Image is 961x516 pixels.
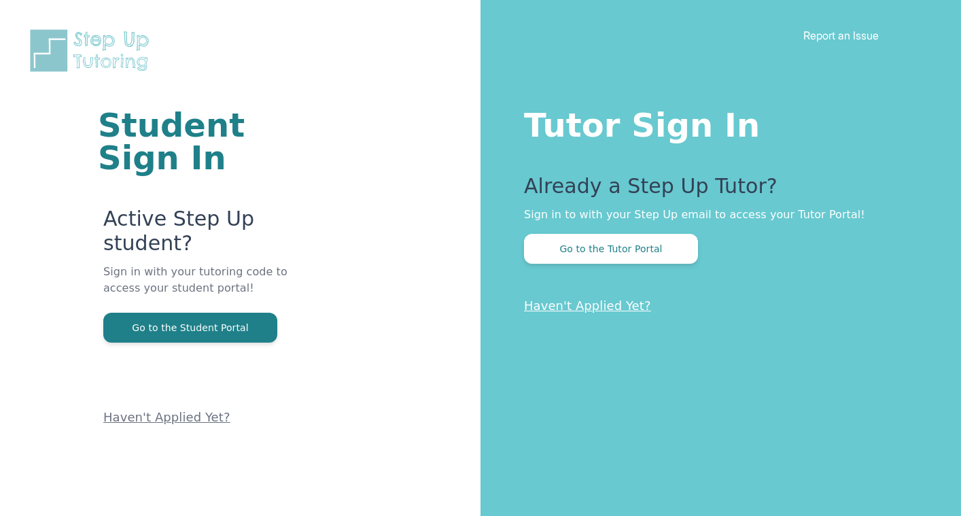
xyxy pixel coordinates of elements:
p: Already a Step Up Tutor? [524,174,907,207]
a: Go to the Student Portal [103,321,277,334]
img: Step Up Tutoring horizontal logo [27,27,158,74]
p: Active Step Up student? [103,207,317,264]
a: Haven't Applied Yet? [103,410,230,424]
h1: Student Sign In [98,109,317,174]
a: Report an Issue [803,29,879,42]
p: Sign in with your tutoring code to access your student portal! [103,264,317,313]
a: Haven't Applied Yet? [524,298,651,313]
a: Go to the Tutor Portal [524,242,698,255]
p: Sign in to with your Step Up email to access your Tutor Portal! [524,207,907,223]
button: Go to the Tutor Portal [524,234,698,264]
h1: Tutor Sign In [524,103,907,141]
button: Go to the Student Portal [103,313,277,343]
